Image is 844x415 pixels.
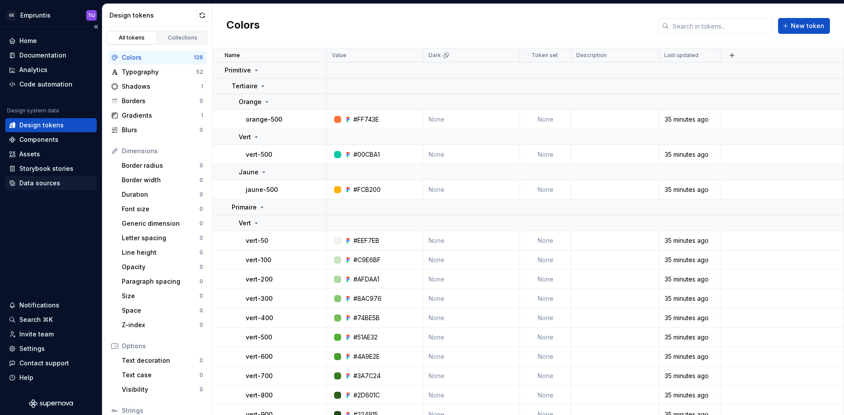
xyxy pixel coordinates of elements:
[520,145,571,164] td: None
[200,126,203,134] div: 0
[225,52,240,59] p: Name
[669,18,773,34] input: Search in tokens...
[122,219,200,228] div: Generic dimension
[6,10,17,21] div: GE
[200,206,203,213] div: 0
[423,250,520,270] td: None
[5,371,97,385] button: Help
[2,6,100,25] button: GEEmpruntisTU
[161,34,205,41] div: Collections
[108,65,207,79] a: Typography52
[5,34,97,48] a: Home
[659,256,720,264] div: 35 minutes ago
[659,294,720,303] div: 35 minutes ago
[423,386,520,405] td: None
[19,150,40,159] div: Assets
[122,190,200,199] div: Duration
[423,110,520,129] td: None
[19,51,66,60] div: Documentation
[659,333,720,342] div: 35 minutes ago
[7,107,59,114] div: Design system data
[118,260,207,274] a: Opacity0
[246,256,271,264] p: vert-100
[122,234,200,242] div: Letter spacing
[423,347,520,366] td: None
[118,245,207,260] a: Line height0
[19,344,45,353] div: Settings
[200,235,203,242] div: 0
[90,21,102,33] button: Collapse sidebar
[429,52,441,59] p: Dark
[423,270,520,289] td: None
[246,150,272,159] p: vert-500
[200,249,203,256] div: 0
[239,97,262,106] p: Orange
[88,12,95,19] div: TU
[5,118,97,132] a: Design tokens
[5,176,97,190] a: Data sources
[200,162,203,169] div: 0
[122,205,200,213] div: Font size
[239,168,258,177] p: Jaune
[19,315,53,324] div: Search ⌘K
[118,274,207,289] a: Paragraph spacing0
[246,275,273,284] p: vert-200
[423,308,520,328] td: None
[332,52,346,59] p: Value
[122,306,200,315] div: Space
[659,372,720,380] div: 35 minutes ago
[108,51,207,65] a: Colors126
[19,373,33,382] div: Help
[664,52,698,59] p: Last updated
[122,82,201,91] div: Shadows
[19,80,73,89] div: Code automation
[5,342,97,356] a: Settings
[122,126,200,134] div: Blurs
[659,185,720,194] div: 35 minutes ago
[353,256,381,264] div: #C9E6BF
[5,313,97,327] button: Search ⌘K
[520,386,571,405] td: None
[353,236,379,245] div: #EEF7EB
[122,277,200,286] div: Paragraph spacing
[659,314,720,322] div: 35 minutes ago
[122,176,200,184] div: Border width
[5,356,97,370] button: Contact support
[118,159,207,173] a: Border radius0
[200,386,203,393] div: 0
[520,270,571,289] td: None
[520,308,571,328] td: None
[226,18,260,34] h2: Colors
[659,150,720,159] div: 35 minutes ago
[108,94,207,108] a: Borders0
[108,79,207,94] a: Shadows1
[659,236,720,245] div: 35 minutes ago
[19,65,47,74] div: Analytics
[122,68,196,76] div: Typography
[122,385,200,394] div: Visibility
[108,123,207,137] a: Blurs0
[5,298,97,312] button: Notifications
[19,359,69,368] div: Contact support
[200,321,203,328] div: 0
[5,48,97,62] a: Documentation
[423,231,520,250] td: None
[29,399,73,408] svg: Supernova Logo
[118,202,207,216] a: Font size0
[520,347,571,366] td: None
[778,18,830,34] button: New token
[118,289,207,303] a: Size0
[520,110,571,129] td: None
[19,301,59,310] div: Notifications
[520,366,571,386] td: None
[232,203,257,212] p: Primaire
[122,292,200,300] div: Size
[200,177,203,184] div: 0
[200,263,203,271] div: 0
[353,352,380,361] div: #4A9E2E
[520,231,571,250] td: None
[200,278,203,285] div: 0
[200,191,203,198] div: 0
[423,180,520,199] td: None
